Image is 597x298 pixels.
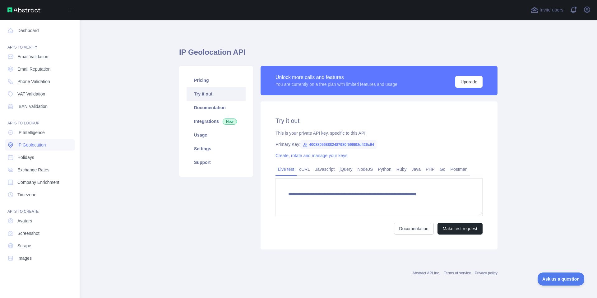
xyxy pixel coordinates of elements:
a: IP Geolocation [5,139,75,151]
span: Phone Validation [17,78,50,85]
span: Images [17,255,32,261]
a: Go [437,164,448,174]
h1: IP Geolocation API [179,47,497,62]
a: Live test [275,164,297,174]
span: Email Validation [17,54,48,60]
div: You are currently on a free plan with limited features and usage [275,81,397,87]
iframe: Toggle Customer Support [538,272,585,286]
span: Screenshot [17,230,39,236]
span: IP Geolocation [17,142,46,148]
a: Settings [187,142,246,156]
span: Scrape [17,243,31,249]
a: IP Intelligence [5,127,75,138]
a: jQuery [337,164,355,174]
button: Make test request [437,223,483,235]
span: Timezone [17,192,36,198]
a: IBAN Validation [5,101,75,112]
img: Abstract API [7,7,40,12]
a: cURL [297,164,312,174]
a: Try it out [187,87,246,101]
a: Create, rotate and manage your keys [275,153,347,158]
a: Documentation [394,223,434,235]
span: VAT Validation [17,91,45,97]
span: Email Reputation [17,66,51,72]
a: Company Enrichment [5,177,75,188]
span: IBAN Validation [17,103,48,109]
a: Integrations New [187,114,246,128]
a: Pricing [187,73,246,87]
a: Python [375,164,394,174]
a: Privacy policy [475,271,497,275]
div: This is your private API key, specific to this API. [275,130,483,136]
a: VAT Validation [5,88,75,100]
a: Documentation [187,101,246,114]
span: Invite users [539,7,563,14]
span: New [223,119,237,125]
span: 400880568882487980f596f92d426c94 [300,140,377,149]
a: Support [187,156,246,169]
a: Phone Validation [5,76,75,87]
div: API'S TO VERIFY [5,37,75,50]
div: API'S TO CREATE [5,202,75,214]
a: Email Validation [5,51,75,62]
a: Terms of service [444,271,471,275]
a: Dashboard [5,25,75,36]
a: Java [409,164,423,174]
a: Holidays [5,152,75,163]
a: Email Reputation [5,63,75,75]
span: IP Intelligence [17,129,45,136]
div: Primary Key: [275,141,483,147]
a: Images [5,253,75,264]
a: NodeJS [355,164,375,174]
a: PHP [423,164,437,174]
a: Usage [187,128,246,142]
a: Screenshot [5,228,75,239]
a: Ruby [394,164,409,174]
a: Timezone [5,189,75,200]
span: Avatars [17,218,32,224]
div: API'S TO LOOKUP [5,113,75,126]
div: Unlock more calls and features [275,74,397,81]
a: Exchange Rates [5,164,75,175]
span: Holidays [17,154,34,161]
a: Scrape [5,240,75,251]
h2: Try it out [275,116,483,125]
a: Postman [448,164,470,174]
a: Javascript [312,164,337,174]
span: Exchange Rates [17,167,49,173]
button: Upgrade [455,76,483,88]
a: Abstract API Inc. [413,271,440,275]
span: Company Enrichment [17,179,59,185]
a: Avatars [5,215,75,226]
button: Invite users [530,5,565,15]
